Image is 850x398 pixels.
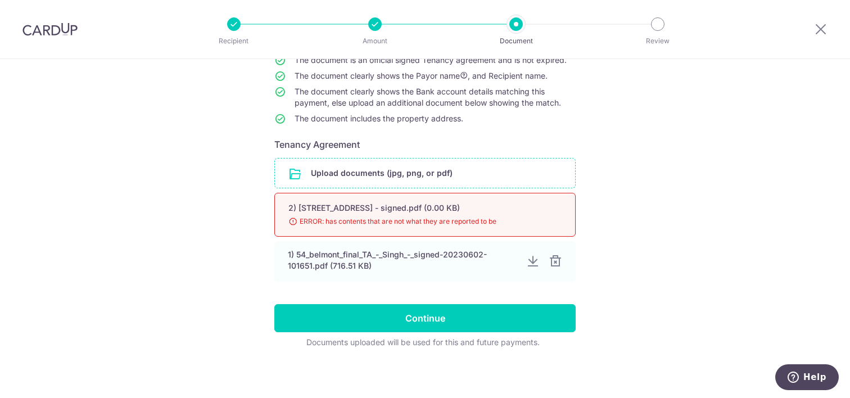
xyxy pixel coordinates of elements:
div: 1) 54_belmont_final_TA_-_Singh_-_signed-20230602-101651.pdf (716.51 KB) [288,249,517,272]
p: Review [616,35,699,47]
h6: Tenancy Agreement [274,138,576,151]
span: ERROR: has contents that are not what they are reported to be [288,216,535,227]
div: 2) [STREET_ADDRESS] - signed.pdf (0.00 KB) [288,202,535,214]
span: The document is an official signed Tenancy agreement and is not expired. [295,55,567,65]
p: Amount [333,35,417,47]
div: Documents uploaded will be used for this and future payments. [274,337,571,348]
input: Continue [274,304,576,332]
p: Recipient [192,35,275,47]
span: The document clearly shows the Bank account details matching this payment, else upload an additio... [295,87,561,107]
span: The document includes the property address. [295,114,463,123]
iframe: Opens a widget where you can find more information [775,364,839,392]
span: The document clearly shows the Payor name , and Recipient name. [295,71,548,80]
div: Upload documents (jpg, png, or pdf) [274,158,576,188]
p: Document [474,35,558,47]
img: CardUp [22,22,78,36]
